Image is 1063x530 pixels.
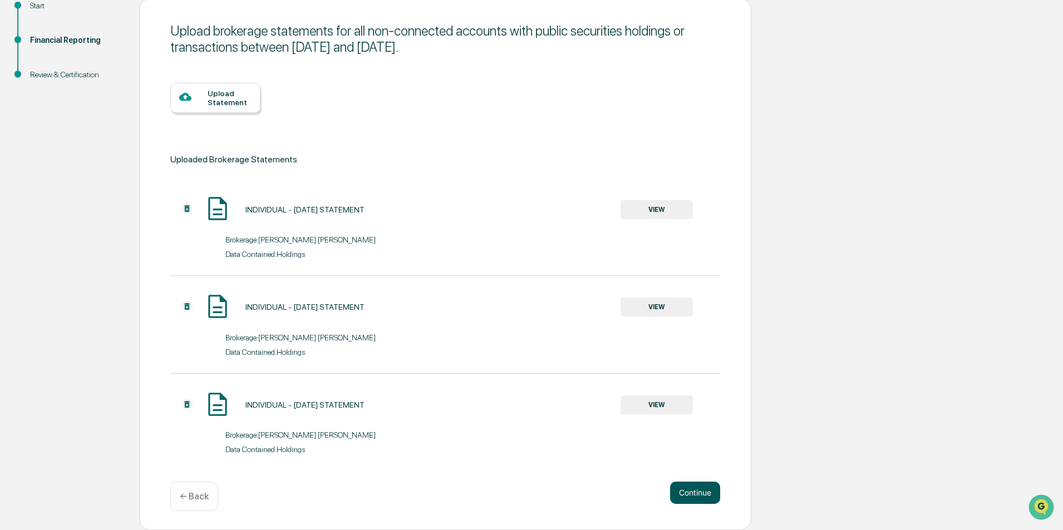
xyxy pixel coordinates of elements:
[245,205,365,214] div: INDIVIDUAL - [DATE] STATEMENT
[204,390,232,418] img: Document Icon
[76,136,142,156] a: 🗄️Attestations
[170,23,720,55] div: Upload brokerage statements for all non-connected accounts with public securities holdings or tra...
[92,140,138,151] span: Attestations
[181,301,193,312] img: Additional Document Icon
[38,85,183,96] div: Start new chat
[180,491,209,502] p: ← Back
[22,161,70,172] span: Data Lookup
[11,23,203,41] p: How can we help?
[225,235,445,244] div: Brokerage: [PERSON_NAME] [PERSON_NAME]
[22,140,72,151] span: Preclearance
[181,203,193,214] img: Additional Document Icon
[621,298,693,316] button: VIEW
[38,96,145,105] div: We're offline, we'll be back soon
[621,395,693,414] button: VIEW
[225,333,445,342] div: Brokerage: [PERSON_NAME] [PERSON_NAME]
[7,157,75,177] a: 🔎Data Lookup
[670,482,720,504] button: Continue
[11,141,20,150] div: 🖐️
[225,250,445,259] div: Data Contained: Holdings
[181,399,193,410] img: Additional Document Icon
[225,445,445,454] div: Data Contained: Holdings
[204,293,232,320] img: Document Icon
[170,151,720,167] div: Uploaded Brokerage Statements
[111,189,135,197] span: Pylon
[189,88,203,102] button: Start new chat
[30,34,121,46] div: Financial Reporting
[621,200,693,219] button: VIEW
[208,89,252,107] div: Upload Statement
[225,430,445,439] div: Brokerage: [PERSON_NAME] [PERSON_NAME]
[245,303,365,311] div: INDIVIDUAL - [DATE] STATEMENT
[30,69,121,81] div: Review & Certification
[81,141,90,150] div: 🗄️
[225,348,445,356] div: Data Contained: Holdings
[11,162,20,171] div: 🔎
[204,195,232,222] img: Document Icon
[11,85,31,105] img: 1746055101610-c473b297-6a78-478c-a979-82029cc54cd1
[78,188,135,197] a: Powered byPylon
[245,400,365,409] div: INDIVIDUAL - [DATE] STATEMENT
[7,136,76,156] a: 🖐️Preclearance
[1027,493,1057,523] iframe: Open customer support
